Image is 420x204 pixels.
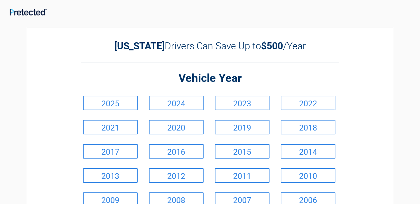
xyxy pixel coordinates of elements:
[83,144,138,159] a: 2017
[10,9,47,15] img: Main Logo
[215,120,269,134] a: 2019
[215,168,269,183] a: 2011
[83,96,138,110] a: 2025
[149,168,204,183] a: 2012
[149,96,204,110] a: 2024
[281,168,335,183] a: 2010
[81,71,339,86] h2: Vehicle Year
[215,144,269,159] a: 2015
[83,168,138,183] a: 2013
[83,120,138,134] a: 2021
[81,40,339,52] h2: Drivers Can Save Up to /Year
[281,96,335,110] a: 2022
[149,120,204,134] a: 2020
[281,144,335,159] a: 2014
[114,40,165,52] b: [US_STATE]
[149,144,204,159] a: 2016
[261,40,283,52] b: $500
[215,96,269,110] a: 2023
[281,120,335,134] a: 2018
